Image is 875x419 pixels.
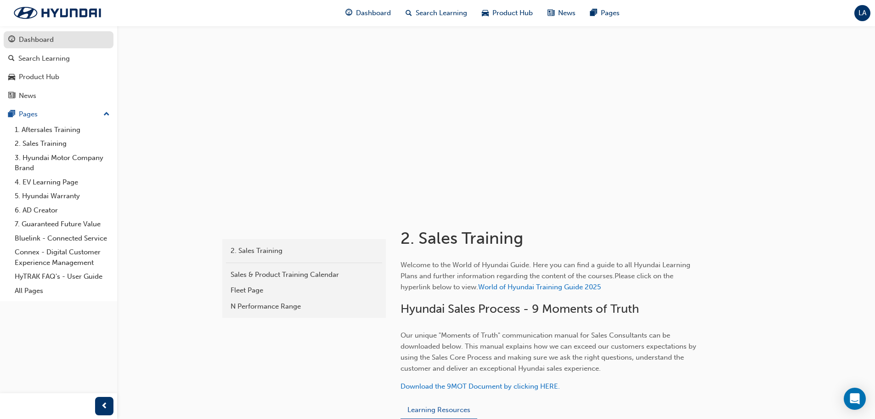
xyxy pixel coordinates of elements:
h1: 2. Sales Training [401,228,702,248]
a: pages-iconPages [583,4,627,23]
span: Product Hub [492,8,533,18]
a: news-iconNews [540,4,583,23]
a: Fleet Page [226,282,382,298]
span: Hyundai Sales Process - 9 Moments of Truth [401,302,639,316]
span: news-icon [8,92,15,100]
div: N Performance Range [231,301,378,312]
a: HyTRAK FAQ's - User Guide [11,270,113,284]
a: guage-iconDashboard [338,4,398,23]
img: Trak [5,3,110,23]
div: Pages [19,109,38,120]
span: search-icon [406,7,412,19]
span: guage-icon [345,7,352,19]
span: Welcome to the World of Hyundai Guide. Here you can find a guide to all Hyundai Learning Plans an... [401,261,692,291]
a: N Performance Range [226,298,382,315]
div: News [19,91,36,101]
span: LA [858,8,866,18]
a: Bluelink - Connected Service [11,231,113,246]
div: Dashboard [19,34,54,45]
a: car-iconProduct Hub [474,4,540,23]
a: Sales & Product Training Calendar [226,267,382,283]
span: Our unique "Moments of Truth" communication manual for Sales Consultants can be downloaded below.... [401,331,698,373]
div: Open Intercom Messenger [844,388,866,410]
div: Fleet Page [231,285,378,296]
div: Product Hub [19,72,59,82]
span: car-icon [482,7,489,19]
button: LA [854,5,870,21]
span: car-icon [8,73,15,81]
a: 2. Sales Training [226,243,382,259]
span: search-icon [8,55,15,63]
a: World of Hyundai Training Guide 2025 [478,283,601,291]
a: search-iconSearch Learning [398,4,474,23]
a: 7. Guaranteed Future Value [11,217,113,231]
span: Pages [601,8,620,18]
a: 4. EV Learning Page [11,175,113,189]
a: News [4,87,113,104]
span: News [558,8,576,18]
div: Search Learning [18,53,70,64]
div: 2. Sales Training [231,246,378,256]
div: Sales & Product Training Calendar [231,270,378,280]
a: All Pages [11,284,113,298]
button: Pages [4,106,113,123]
span: news-icon [548,7,554,19]
a: Connex - Digital Customer Experience Management [11,245,113,270]
a: Download the 9MOT Document by clicking HERE. [401,382,560,390]
span: up-icon [103,109,110,121]
a: 1. Aftersales Training [11,123,113,137]
a: Search Learning [4,50,113,67]
button: DashboardSearch LearningProduct HubNews [4,29,113,106]
a: Product Hub [4,69,113,86]
a: 5. Hyundai Warranty [11,189,113,203]
a: Dashboard [4,31,113,48]
a: 2. Sales Training [11,137,113,151]
span: Dashboard [356,8,391,18]
a: 3. Hyundai Motor Company Brand [11,151,113,175]
span: pages-icon [8,110,15,119]
a: 6. AD Creator [11,203,113,218]
span: pages-icon [590,7,597,19]
span: Search Learning [416,8,467,18]
span: guage-icon [8,36,15,44]
span: prev-icon [101,401,108,412]
button: Learning Resources [401,401,477,419]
